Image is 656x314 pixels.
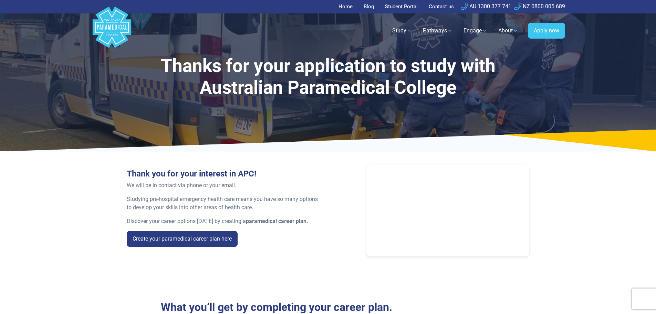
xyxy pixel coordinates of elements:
[127,55,530,99] h1: Thanks for your application to study with Australian Paramedical College
[127,181,324,190] p: We will be in contact via phone or your email.
[494,21,522,40] a: About
[461,3,511,10] a: AU 1300 377 741
[91,13,133,48] a: Australian Paramedical College
[127,195,324,212] p: Studying pre-hospital emergency health care means you have so many options to develop your skills...
[127,169,257,179] strong: Thank you for your interest in APC!
[246,218,308,224] strong: paramedical career plan.
[161,301,495,314] h2: What you’ll get by completing your career plan.
[419,21,457,40] a: Pathways
[127,217,324,225] p: Discover your career options [DATE] by creating a
[127,231,238,247] a: Create your paramedical career plan here
[514,3,565,10] a: NZ 0800 005 689
[528,23,565,39] a: Apply now
[459,21,491,40] a: Engage
[388,21,416,40] a: Study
